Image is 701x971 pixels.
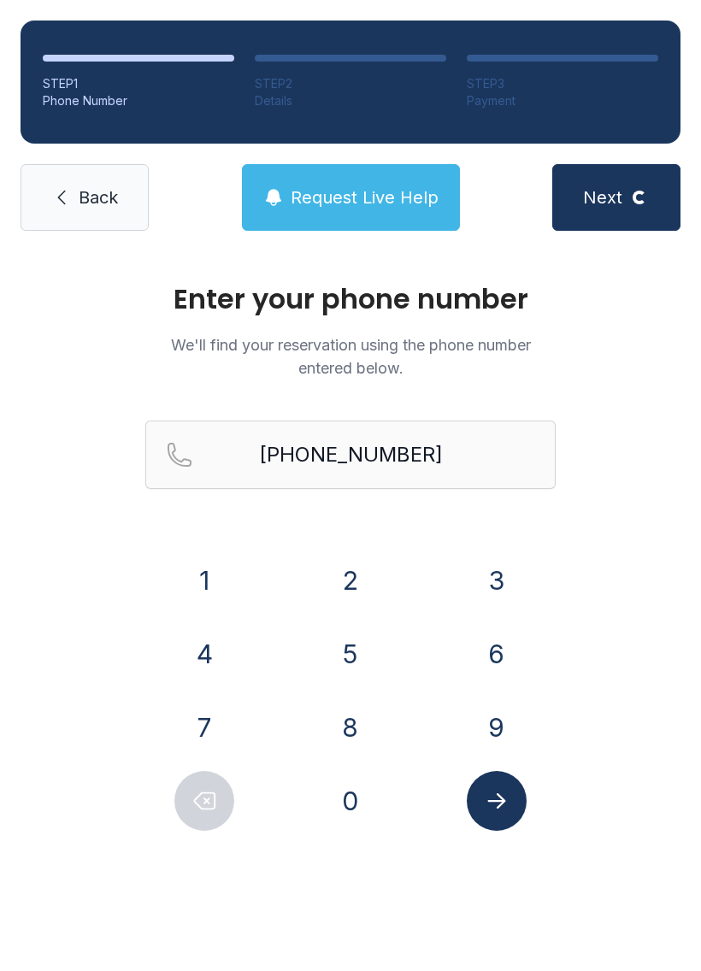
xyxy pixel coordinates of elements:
[467,624,527,684] button: 6
[255,92,446,109] div: Details
[321,697,380,757] button: 8
[467,697,527,757] button: 9
[43,75,234,92] div: STEP 1
[321,771,380,831] button: 0
[583,185,622,209] span: Next
[145,285,556,313] h1: Enter your phone number
[255,75,446,92] div: STEP 2
[79,185,118,209] span: Back
[467,771,527,831] button: Submit lookup form
[467,75,658,92] div: STEP 3
[174,624,234,684] button: 4
[321,550,380,610] button: 2
[43,92,234,109] div: Phone Number
[174,771,234,831] button: Delete number
[145,333,556,380] p: We'll find your reservation using the phone number entered below.
[174,550,234,610] button: 1
[291,185,439,209] span: Request Live Help
[467,550,527,610] button: 3
[145,421,556,489] input: Reservation phone number
[467,92,658,109] div: Payment
[321,624,380,684] button: 5
[174,697,234,757] button: 7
